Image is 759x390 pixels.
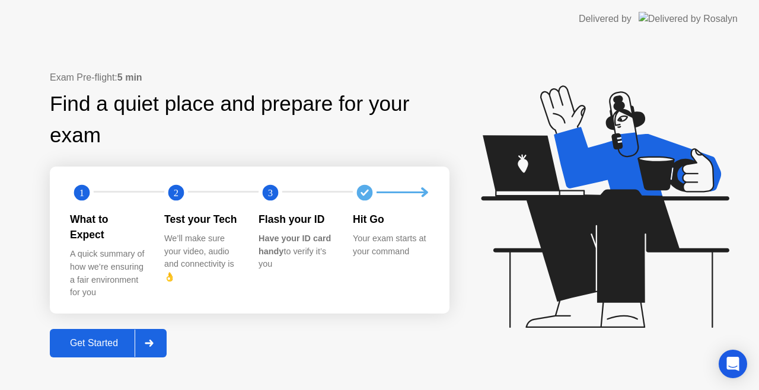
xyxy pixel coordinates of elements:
div: A quick summary of how we’re ensuring a fair environment for you [70,248,145,299]
b: Have your ID card handy [259,234,331,256]
div: Open Intercom Messenger [719,350,747,378]
div: Test your Tech [164,212,240,227]
div: to verify it’s you [259,232,334,271]
b: 5 min [117,72,142,82]
div: Delivered by [579,12,632,26]
div: Get Started [53,338,135,349]
img: Delivered by Rosalyn [639,12,738,25]
text: 3 [268,187,273,198]
button: Get Started [50,329,167,357]
div: We’ll make sure your video, audio and connectivity is 👌 [164,232,240,283]
div: Your exam starts at your command [353,232,428,258]
div: What to Expect [70,212,145,243]
div: Hit Go [353,212,428,227]
div: Flash your ID [259,212,334,227]
text: 1 [79,187,84,198]
div: Exam Pre-flight: [50,71,449,85]
div: Find a quiet place and prepare for your exam [50,88,449,151]
text: 2 [174,187,178,198]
